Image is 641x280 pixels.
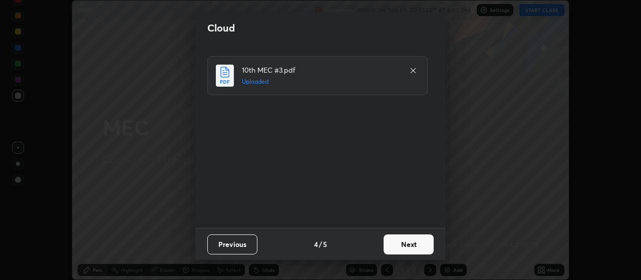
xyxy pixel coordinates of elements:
[384,234,434,254] button: Next
[207,22,235,35] h2: Cloud
[242,77,399,86] h5: Uploaded
[207,234,257,254] button: Previous
[319,239,322,249] h4: /
[314,239,318,249] h4: 4
[323,239,327,249] h4: 5
[242,65,399,75] h4: 10th MEC #3.pdf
